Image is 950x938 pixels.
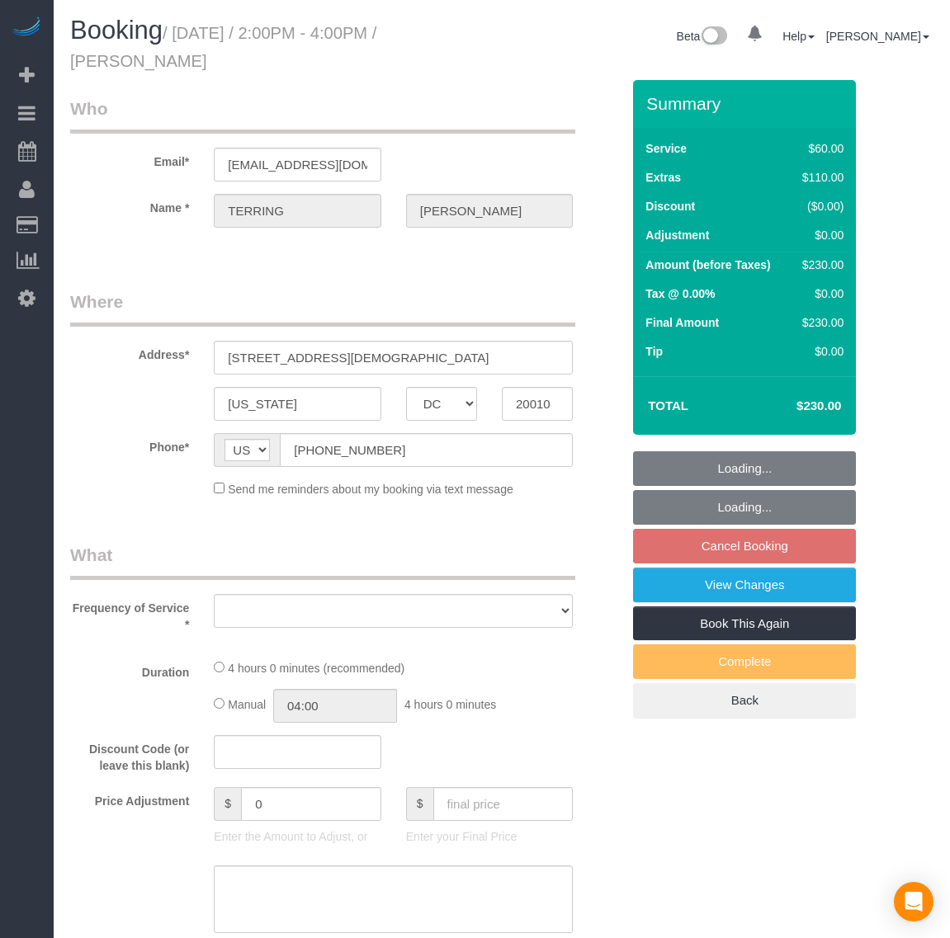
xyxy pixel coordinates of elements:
[70,16,163,45] span: Booking
[214,387,380,421] input: City*
[433,787,574,821] input: final price
[58,787,201,809] label: Price Adjustment
[214,148,380,181] input: Email*
[826,30,929,43] a: [PERSON_NAME]
[228,483,513,496] span: Send me reminders about my booking via text message
[796,169,844,186] div: $110.00
[406,828,573,845] p: Enter your Final Price
[633,568,856,602] a: View Changes
[645,285,715,302] label: Tax @ 0.00%
[58,735,201,774] label: Discount Code (or leave this blank)
[633,606,856,641] a: Book This Again
[58,658,201,681] label: Duration
[645,140,687,157] label: Service
[782,30,815,43] a: Help
[58,341,201,363] label: Address*
[796,314,844,331] div: $230.00
[645,257,770,273] label: Amount (before Taxes)
[502,387,573,421] input: Zip Code*
[648,398,688,412] strong: Total
[645,343,663,360] label: Tip
[633,683,856,718] a: Back
[700,26,727,48] img: New interface
[796,343,844,360] div: $0.00
[58,594,201,633] label: Frequency of Service *
[747,399,841,413] h4: $230.00
[58,433,201,455] label: Phone*
[70,543,575,580] legend: What
[677,30,728,43] a: Beta
[70,24,376,70] small: / [DATE] / 2:00PM - 4:00PM / [PERSON_NAME]
[796,285,844,302] div: $0.00
[645,169,681,186] label: Extras
[796,198,844,214] div: ($0.00)
[228,698,266,711] span: Manual
[796,227,844,243] div: $0.00
[645,227,709,243] label: Adjustment
[645,198,695,214] label: Discount
[214,194,380,228] input: First Name*
[894,882,933,922] div: Open Intercom Messenger
[214,787,241,821] span: $
[70,290,575,327] legend: Where
[214,828,380,845] p: Enter the Amount to Adjust, or
[796,140,844,157] div: $60.00
[796,257,844,273] div: $230.00
[280,433,573,467] input: Phone*
[404,698,496,711] span: 4 hours 0 minutes
[406,194,573,228] input: Last Name*
[58,194,201,216] label: Name *
[646,94,848,113] h3: Summary
[70,97,575,134] legend: Who
[228,662,404,675] span: 4 hours 0 minutes (recommended)
[58,148,201,170] label: Email*
[406,787,433,821] span: $
[645,314,719,331] label: Final Amount
[10,16,43,40] img: Automaid Logo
